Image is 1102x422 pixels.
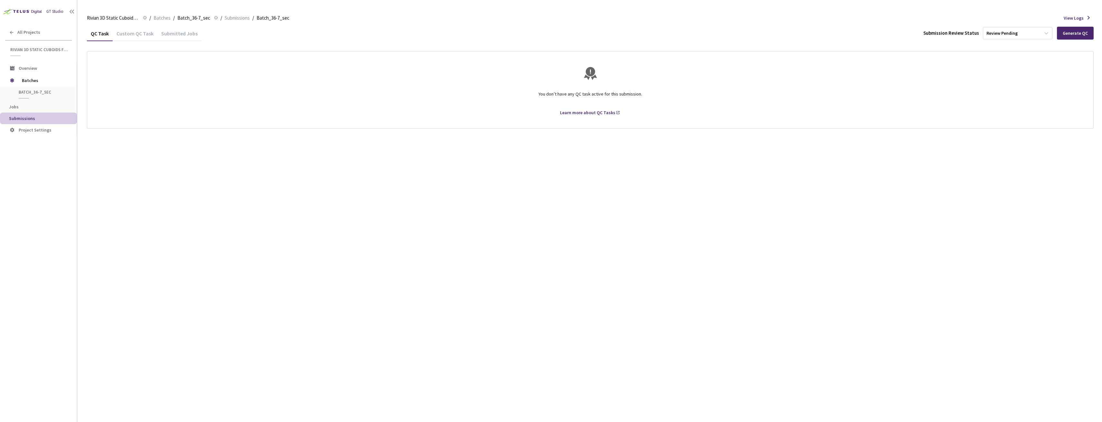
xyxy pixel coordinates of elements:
span: Jobs [9,104,19,110]
li: / [149,14,151,22]
div: Submitted Jobs [157,30,201,41]
div: GT Studio [46,8,63,15]
span: Batches [154,14,171,22]
div: Generate QC [1063,31,1088,36]
a: Submissions [223,14,251,21]
span: Batches [22,74,66,87]
a: Batches [152,14,172,21]
span: Rivian 3D Static Cuboids fixed[2024-25] [87,14,139,22]
li: / [252,14,254,22]
div: QC Task [87,30,113,41]
span: Submissions [9,115,35,121]
span: Batch_36-7_sec [19,89,66,95]
span: Rivian 3D Static Cuboids fixed[2024-25] [10,47,68,52]
span: Batch_36-7_sec [177,14,210,22]
span: Project Settings [19,127,51,133]
div: Review Pending [986,30,1018,36]
div: Learn more about QC Tasks [560,109,615,116]
div: Custom QC Task [113,30,157,41]
span: All Projects [17,30,40,35]
span: Overview [19,65,37,71]
span: Batch_36-7_sec [257,14,289,22]
li: / [220,14,222,22]
span: View Logs [1064,14,1084,22]
li: / [173,14,175,22]
div: You don’t have any QC task active for this submission. [95,85,1086,109]
div: Submission Review Status [923,29,979,37]
span: Submissions [225,14,250,22]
